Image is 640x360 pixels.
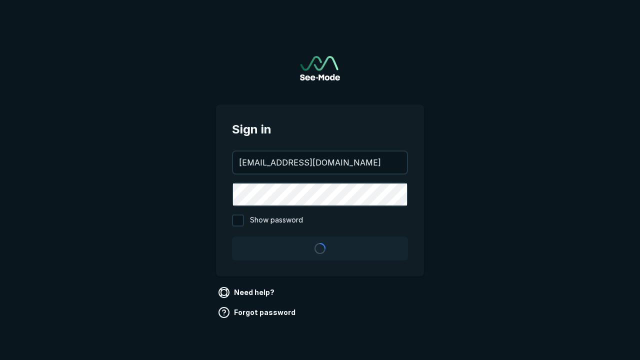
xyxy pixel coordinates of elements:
a: Need help? [216,284,278,300]
img: See-Mode Logo [300,56,340,80]
input: your@email.com [233,151,407,173]
span: Sign in [232,120,408,138]
a: Go to sign in [300,56,340,80]
span: Show password [250,214,303,226]
a: Forgot password [216,304,299,320]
